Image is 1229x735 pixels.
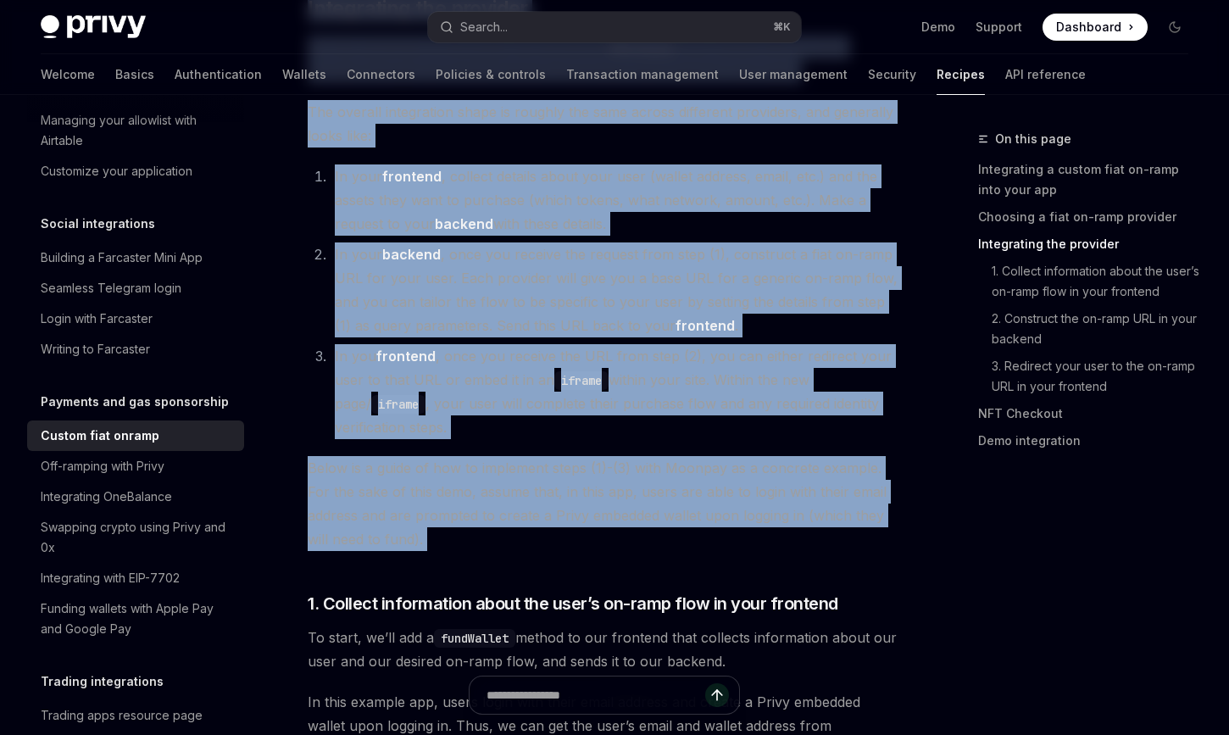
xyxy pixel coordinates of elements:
[460,17,508,37] div: Search...
[436,54,546,95] a: Policies & controls
[115,54,154,95] a: Basics
[554,371,609,390] code: iframe
[921,19,955,36] a: Demo
[566,54,719,95] a: Transaction management
[27,303,244,334] a: Login with Farcaster
[27,156,244,187] a: Customize your application
[41,456,164,476] div: Off-ramping with Privy
[41,339,150,359] div: Writing to Farcaster
[347,54,415,95] a: Connectors
[1161,14,1188,41] button: Toggle dark mode
[27,334,244,365] a: Writing to Farcaster
[41,487,172,507] div: Integrating OneBalance
[27,482,244,512] a: Integrating OneBalance
[434,629,515,648] code: fundWallet
[992,258,1202,305] a: 1. Collect information about the user’s on-ramp flow in your frontend
[27,420,244,451] a: Custom fiat onramp
[41,15,146,39] img: dark logo
[308,100,900,148] span: The overall integration shape is roughly the same across different providers, and generally looks...
[676,317,735,334] strong: frontend
[41,392,229,412] h5: Payments and gas sponsorship
[41,54,95,95] a: Welcome
[428,12,802,42] button: Search...⌘K
[868,54,916,95] a: Security
[1043,14,1148,41] a: Dashboard
[705,683,729,707] button: Send message
[41,110,234,151] div: Managing your allowlist with Airtable
[371,395,425,414] code: iframe
[978,203,1202,231] a: Choosing a fiat on-ramp provider
[330,164,900,236] li: In your , collect details about your user (wallet address, email, etc.) and the assets they want ...
[330,242,900,337] li: In your , once you receive the request from step (1), construct a fiat on-ramp URL for your user....
[937,54,985,95] a: Recipes
[978,427,1202,454] a: Demo integration
[995,129,1071,149] span: On this page
[41,214,155,234] h5: Social integrations
[1005,54,1086,95] a: API reference
[978,231,1202,258] a: Integrating the provider
[308,456,900,551] span: Below is a guide of how to implement steps (1)-(3) with Moonpay as a concrete example. For the sa...
[976,19,1022,36] a: Support
[27,451,244,482] a: Off-ramping with Privy
[308,592,838,615] span: 1. Collect information about the user’s on-ramp flow in your frontend
[27,105,244,156] a: Managing your allowlist with Airtable
[992,305,1202,353] a: 2. Construct the on-ramp URL in your backend
[27,700,244,731] a: Trading apps resource page
[282,54,326,95] a: Wallets
[382,246,441,263] strong: backend
[41,161,192,181] div: Customize your application
[41,671,164,692] h5: Trading integrations
[41,599,234,639] div: Funding wallets with Apple Pay and Google Pay
[27,563,244,593] a: Integrating with EIP-7702
[773,20,791,34] span: ⌘ K
[41,278,181,298] div: Seamless Telegram login
[376,348,436,365] strong: frontend
[41,248,203,268] div: Building a Farcaster Mini App
[175,54,262,95] a: Authentication
[41,705,203,726] div: Trading apps resource page
[308,626,900,673] span: To start, we’ll add a method to our frontend that collects information about our user and our des...
[435,215,493,232] strong: backend
[41,309,153,329] div: Login with Farcaster
[978,156,1202,203] a: Integrating a custom fiat on-ramp into your app
[1056,19,1121,36] span: Dashboard
[330,344,900,439] li: In you , once you receive the URL from step (2), you can either redirect your user to that URL or...
[382,168,442,185] strong: frontend
[41,517,234,558] div: Swapping crypto using Privy and 0x
[41,568,180,588] div: Integrating with EIP-7702
[41,426,159,446] div: Custom fiat onramp
[739,54,848,95] a: User management
[27,273,244,303] a: Seamless Telegram login
[992,353,1202,400] a: 3. Redirect your user to the on-ramp URL in your frontend
[27,242,244,273] a: Building a Farcaster Mini App
[27,512,244,563] a: Swapping crypto using Privy and 0x
[27,593,244,644] a: Funding wallets with Apple Pay and Google Pay
[978,400,1202,427] a: NFT Checkout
